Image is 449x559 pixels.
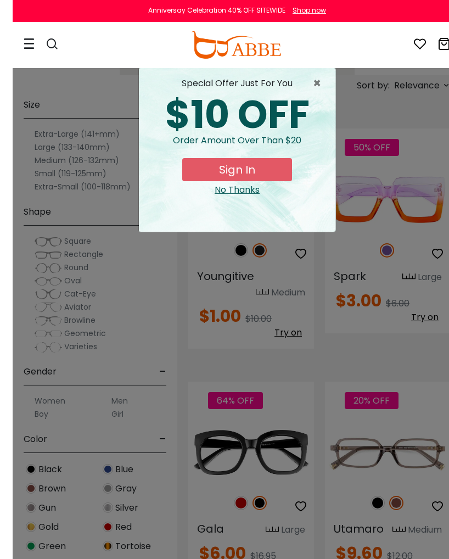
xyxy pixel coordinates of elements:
a: Shop now [274,5,313,15]
span: × [300,77,314,90]
div: Anniversay Celebration 40% OFF SITEWIDE [136,5,273,15]
div: Shop now [280,5,313,15]
div: Order amount over than $20 [135,134,314,158]
div: special offer just for you [135,77,314,90]
div: Close [135,183,314,197]
img: abbeglasses.com [178,31,268,59]
div: $10 OFF [135,96,314,134]
button: Close [300,77,314,90]
button: Sign In [170,158,279,181]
